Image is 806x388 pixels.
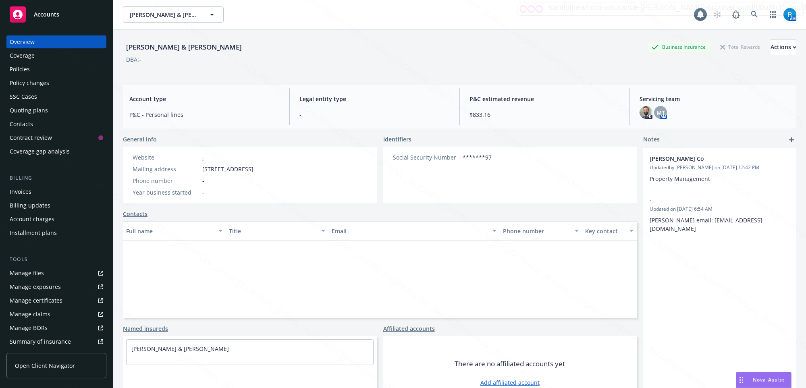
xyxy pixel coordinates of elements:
[736,372,746,388] div: Drag to move
[6,255,106,264] div: Tools
[753,376,785,383] span: Nova Assist
[6,77,106,89] a: Policy changes
[34,11,59,18] span: Accounts
[202,188,204,197] span: -
[10,308,50,321] div: Manage claims
[129,95,280,103] span: Account type
[10,322,48,334] div: Manage BORs
[6,104,106,117] a: Quoting plans
[6,118,106,131] a: Contacts
[226,221,328,241] button: Title
[716,42,764,52] div: Total Rewards
[126,227,214,235] div: Full name
[765,6,781,23] a: Switch app
[10,199,50,212] div: Billing updates
[10,213,54,226] div: Account charges
[582,221,637,241] button: Key contact
[643,135,660,145] span: Notes
[648,42,710,52] div: Business Insurance
[10,63,30,76] div: Policies
[202,154,204,161] a: -
[469,110,620,119] span: $833.16
[585,227,625,235] div: Key contact
[133,188,199,197] div: Year business started
[455,359,565,369] span: There are no affiliated accounts yet
[650,216,762,232] span: [PERSON_NAME] email: [EMAIL_ADDRESS][DOMAIN_NAME]
[6,226,106,239] a: Installment plans
[640,106,652,119] img: photo
[123,6,224,23] button: [PERSON_NAME] & [PERSON_NAME]
[6,3,106,26] a: Accounts
[746,6,762,23] a: Search
[650,175,710,183] span: Property Management
[503,227,570,235] div: Phone number
[383,324,435,333] a: Affiliated accounts
[10,118,33,131] div: Contacts
[15,361,75,370] span: Open Client Navigator
[6,294,106,307] a: Manage certificates
[130,10,199,19] span: [PERSON_NAME] & [PERSON_NAME]
[6,174,106,182] div: Billing
[6,322,106,334] a: Manage BORs
[650,205,790,213] span: Updated on [DATE] 6:54 AM
[6,131,106,144] a: Contract review
[131,345,229,353] a: [PERSON_NAME] & [PERSON_NAME]
[123,42,245,52] div: [PERSON_NAME] & [PERSON_NAME]
[126,55,141,64] div: DBA: -
[133,153,199,162] div: Website
[129,110,280,119] span: P&C - Personal lines
[10,131,52,144] div: Contract review
[123,210,147,218] a: Contacts
[6,63,106,76] a: Policies
[123,324,168,333] a: Named insureds
[10,49,35,62] div: Coverage
[202,176,204,185] span: -
[6,199,106,212] a: Billing updates
[123,221,226,241] button: Full name
[10,77,49,89] div: Policy changes
[10,294,62,307] div: Manage certificates
[787,135,796,145] a: add
[10,145,70,158] div: Coverage gap analysis
[328,221,500,241] button: Email
[728,6,744,23] a: Report a Bug
[10,335,71,348] div: Summary of insurance
[332,227,488,235] div: Email
[6,335,106,348] a: Summary of insurance
[656,108,665,117] span: MT
[10,267,44,280] div: Manage files
[10,90,37,103] div: SSC Cases
[10,226,57,239] div: Installment plans
[10,185,31,198] div: Invoices
[709,6,725,23] a: Start snowing
[10,35,35,48] div: Overview
[640,95,790,103] span: Servicing team
[643,189,796,239] div: -Updated on [DATE] 6:54 AM[PERSON_NAME] email: [EMAIL_ADDRESS][DOMAIN_NAME]
[6,280,106,293] a: Manage exposures
[10,280,61,293] div: Manage exposures
[643,148,796,189] div: [PERSON_NAME] CoUpdatedby [PERSON_NAME] on [DATE] 12:42 PMProperty Management
[6,185,106,198] a: Invoices
[6,90,106,103] a: SSC Cases
[133,176,199,185] div: Phone number
[480,378,540,387] a: Add affiliated account
[650,154,769,163] span: [PERSON_NAME] Co
[6,49,106,62] a: Coverage
[6,267,106,280] a: Manage files
[393,153,459,162] div: Social Security Number
[6,213,106,226] a: Account charges
[299,95,450,103] span: Legal entity type
[650,196,769,204] span: -
[6,145,106,158] a: Coverage gap analysis
[229,227,316,235] div: Title
[123,135,157,143] span: General info
[6,308,106,321] a: Manage claims
[10,104,48,117] div: Quoting plans
[771,39,796,55] button: Actions
[500,221,582,241] button: Phone number
[299,110,450,119] span: -
[650,164,790,171] span: Updated by [PERSON_NAME] on [DATE] 12:42 PM
[783,8,796,21] img: photo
